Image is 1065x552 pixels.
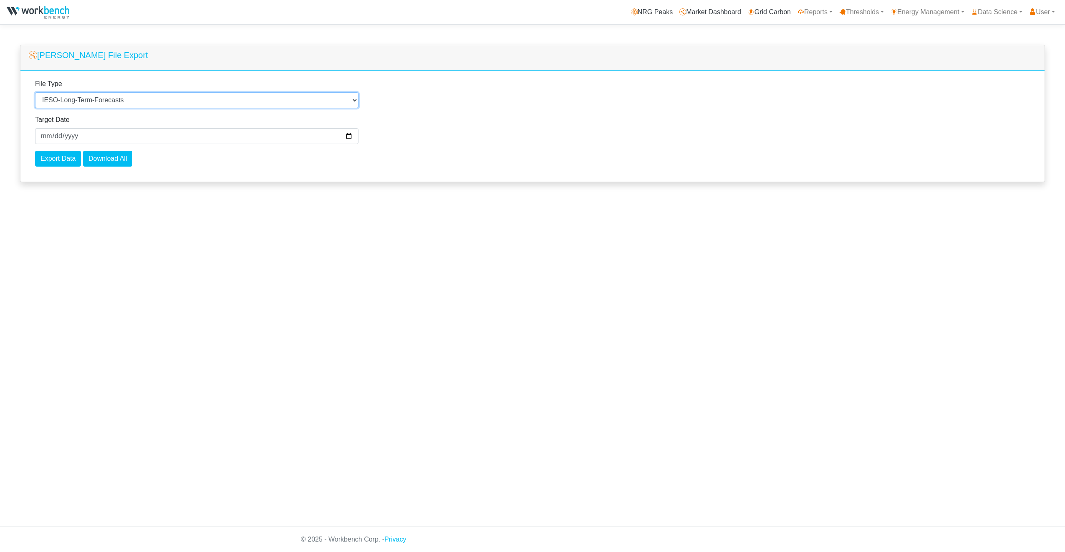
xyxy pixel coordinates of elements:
a: Thresholds [836,4,887,20]
a: Grid Carbon [744,4,794,20]
a: Privacy [384,536,406,543]
div: © 2025 - Workbench Corp. - [295,527,770,552]
input: Export Data [35,151,81,167]
label: Target Date [35,115,70,125]
a: User [1026,4,1058,20]
a: Market Dashboard [676,4,744,20]
a: Data Science [968,4,1026,20]
img: NRGPeaks.png [7,6,69,19]
a: Reports [794,4,836,20]
a: Energy Management [887,4,968,20]
h5: [PERSON_NAME] File Export [29,50,148,60]
label: File Type [35,79,62,89]
input: Download All [83,151,133,167]
a: NRG Peaks [628,4,676,20]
